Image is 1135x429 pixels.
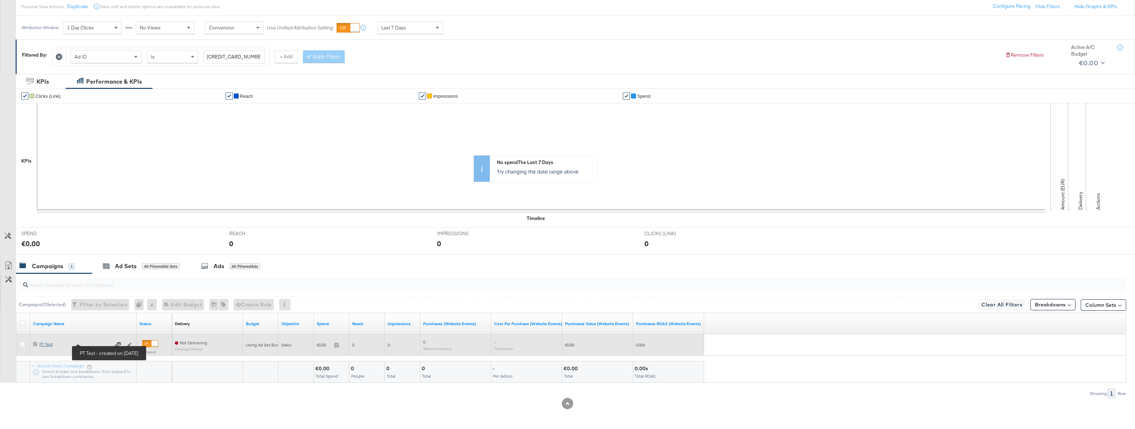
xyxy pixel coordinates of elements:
div: Ads [214,262,224,270]
div: 1 [68,263,75,270]
span: Ad ID [74,53,87,60]
div: 0.00x [635,365,650,372]
span: Spend [637,94,650,99]
div: KPIs [37,78,49,86]
a: PT Test [39,341,110,349]
button: Hide Filters [1035,3,1060,10]
div: Attribution Window: [21,25,60,30]
a: ✔ [226,92,233,100]
a: Shows the current state of your Ad Campaign. [139,321,169,327]
span: Last 7 Days [381,24,406,31]
span: Impressions [433,94,458,99]
button: Duplicate [67,3,88,10]
p: Try changing the date range above [497,168,594,175]
button: Hide Graphs & KPIs [1074,3,1117,10]
span: - [494,339,495,345]
div: Save, edit and delete options are unavailable for personal view. [100,4,220,10]
sub: Campaign Paused [175,347,207,351]
div: All Filtered Ad Sets [142,263,180,270]
a: ✔ [419,92,426,100]
div: All Filtered Ads [229,263,260,270]
span: Total [387,373,395,379]
span: People [351,373,365,379]
a: The number of times a purchase was made tracked by your Custom Audience pixel on your website aft... [423,321,488,327]
div: 1 [1108,389,1115,398]
a: The total value of the purchase actions tracked by your Custom Audience pixel on your website aft... [565,321,630,327]
div: Delivery [175,321,190,327]
span: Sales [281,342,292,348]
div: 0 [351,365,356,372]
span: IMPRESSIONS [437,230,490,237]
span: SPEND [21,230,74,237]
a: The number of times your ad was served. On mobile apps an ad is counted as served the first time ... [388,321,417,327]
span: Clicks (Link) [35,94,61,99]
div: Ad Sets [115,262,137,270]
button: + Add [275,50,298,63]
span: Per Action [493,373,513,379]
a: The maximum amount you're willing to spend on your ads, on average each day or over the lifetime ... [246,321,276,327]
a: The total amount spent to date. [317,321,347,327]
a: ✔ [21,92,28,100]
div: Campaigns ( 0 Selected) [19,301,66,308]
button: Remove Filters [1005,52,1044,58]
a: The total value of the purchase actions divided by spend tracked by your Custom Audience pixel on... [636,321,701,327]
label: Use Unified Attribution Setting: [267,24,334,31]
sub: Per Purchase [494,346,513,351]
label: Paused [142,350,158,354]
div: Personal View Actions: [21,4,64,10]
div: €0.00 [564,365,580,372]
a: The average cost for each purchase tracked by your Custom Audience pixel on your website after pe... [494,321,562,327]
span: 0 [423,339,425,345]
div: Row [1117,391,1126,396]
span: Total [564,373,573,379]
div: 0 [422,365,427,372]
div: 0 [386,365,392,372]
span: Total Spend [316,373,338,379]
div: Using Ad Set Budget [246,342,285,348]
div: 0 [134,299,147,310]
div: Showing: [1090,391,1108,396]
sub: Website Purchases [423,346,452,351]
span: REACH [229,230,282,237]
input: Enter a search term [204,50,265,63]
span: Not Delivering [180,340,207,345]
span: 0 [388,342,390,348]
div: Filtered By: [22,52,47,58]
div: Active A/C Budget [1071,44,1110,57]
a: Your campaign's objective. [281,321,311,327]
span: Total [422,373,431,379]
span: Conversion [209,24,234,31]
div: No spend The Last 7 Days [497,159,594,166]
div: Campaigns [32,262,63,270]
span: No Views [140,24,161,31]
button: Breakdowns [1030,299,1075,310]
div: 0 [437,238,441,249]
button: Clear All Filters [979,299,1025,310]
div: Performance & KPIs [86,78,142,86]
span: €0.00 [565,342,574,348]
div: €0.00 [21,238,40,249]
span: Total ROAS [635,373,655,379]
div: PT Test [39,341,110,347]
span: €0.00 [317,342,331,348]
span: CLICKS (LINK) [644,230,698,237]
span: Clear All Filters [981,300,1022,309]
span: Reach [240,94,253,99]
a: Your campaign name. [33,321,134,327]
span: 0.00x [636,342,645,348]
span: 0 [352,342,354,348]
a: The number of people your ad was served to. [352,321,382,327]
input: Search Campaigns by Name, ID or Objective [28,275,1021,289]
div: 0 [229,238,233,249]
span: Is [151,53,155,60]
a: ✔ [623,92,630,100]
button: Column Sets [1081,299,1126,311]
span: 1 Day Clicks [67,24,94,31]
div: - [493,365,497,372]
button: €0.00 [1076,57,1106,69]
div: 0 [644,238,649,249]
div: €0.00 [1079,58,1098,68]
div: €0.00 [315,365,332,372]
a: Reflects the ability of your Ad Campaign to achieve delivery based on ad states, schedule and bud... [175,321,190,327]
